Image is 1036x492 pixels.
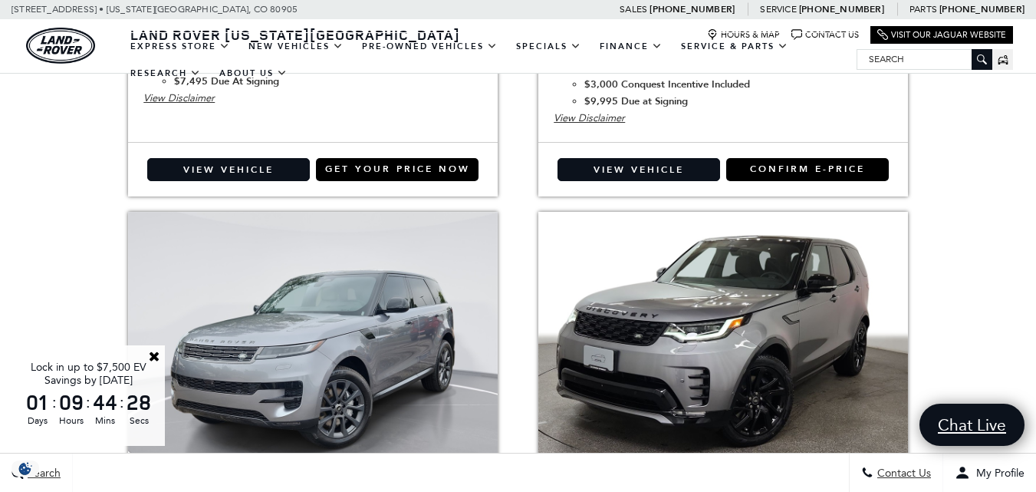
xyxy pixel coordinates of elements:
a: land-rover [26,28,95,64]
img: New 2025 Range Rover Sport SE All Wheel Drive SUV [128,212,498,489]
span: Parts [909,4,937,15]
span: : [86,391,90,414]
span: Chat Live [930,414,1014,435]
span: Days [23,414,52,428]
span: Service [760,4,796,15]
a: [STREET_ADDRESS] • [US_STATE][GEOGRAPHIC_DATA], CO 80905 [12,4,298,15]
a: Service & Parts [672,33,798,60]
span: Sales [620,4,647,15]
span: Mins [90,414,120,428]
a: Chat Live [919,404,1024,446]
strong: $7,495 Due At Signing [174,74,279,88]
strong: $3,000 Conquest Incentive Included [584,78,750,91]
span: 09 [57,391,86,413]
span: Hours [57,414,86,428]
span: Land Rover [US_STATE][GEOGRAPHIC_DATA] [130,25,460,44]
span: : [120,391,124,414]
a: [PHONE_NUMBER] [799,3,884,15]
a: View Vehicle [557,158,720,181]
div: View Disclaimer [554,110,893,127]
span: 28 [124,391,153,413]
a: EXPRESS STORE [121,33,239,60]
a: [PHONE_NUMBER] [650,3,735,15]
span: Secs [124,414,153,428]
section: Click to Open Cookie Consent Modal [8,461,43,477]
a: Get Your Price Now [316,158,479,181]
a: New Vehicles [239,33,353,60]
span: My Profile [970,467,1024,480]
a: Contact Us [791,29,859,41]
a: Pre-Owned Vehicles [353,33,507,60]
a: Visit Our Jaguar Website [877,29,1006,41]
a: Confirm E-Price [726,158,889,181]
img: New 2025 Discovery Dynamic SE [538,212,908,489]
a: About Us [210,60,297,87]
span: 01 [23,391,52,413]
a: View Vehicle [147,158,310,181]
a: Hours & Map [707,29,780,41]
span: Lock in up to $7,500 EV Savings by [DATE] [31,361,146,387]
span: Contact Us [873,467,931,480]
span: : [52,391,57,414]
img: Land Rover [26,28,95,64]
a: Close [147,349,161,363]
strong: $9,995 Due at Signing [584,94,688,108]
a: Research [121,60,210,87]
a: Finance [590,33,672,60]
a: Land Rover [US_STATE][GEOGRAPHIC_DATA] [121,25,469,44]
input: Search [857,50,992,68]
a: [PHONE_NUMBER] [939,3,1024,15]
span: 44 [90,391,120,413]
div: View Disclaimer [143,90,482,107]
button: Open user profile menu [943,454,1036,492]
img: Opt-Out Icon [8,461,43,477]
nav: Main Navigation [121,33,857,87]
a: Specials [507,33,590,60]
